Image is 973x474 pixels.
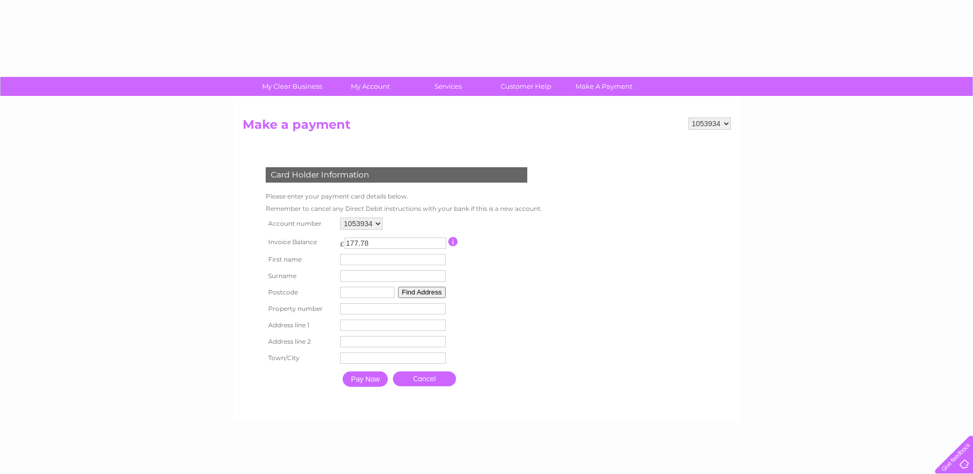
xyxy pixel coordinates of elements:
[398,287,446,298] button: Find Address
[243,117,731,137] h2: Make a payment
[263,232,338,251] th: Invoice Balance
[484,77,568,96] a: Customer Help
[263,203,545,215] td: Remember to cancel any Direct Debit instructions with your bank if this is a new account.
[263,301,338,317] th: Property number
[562,77,646,96] a: Make A Payment
[263,350,338,366] th: Town/City
[250,77,334,96] a: My Clear Business
[263,284,338,301] th: Postcode
[263,215,338,232] th: Account number
[263,251,338,268] th: First name
[263,333,338,350] th: Address line 2
[263,317,338,333] th: Address line 1
[266,167,527,183] div: Card Holder Information
[393,371,456,386] a: Cancel
[263,190,545,203] td: Please enter your payment card details below.
[343,371,388,387] input: Pay Now
[448,237,458,246] input: Information
[340,235,344,248] td: £
[406,77,490,96] a: Services
[263,268,338,284] th: Surname
[328,77,412,96] a: My Account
